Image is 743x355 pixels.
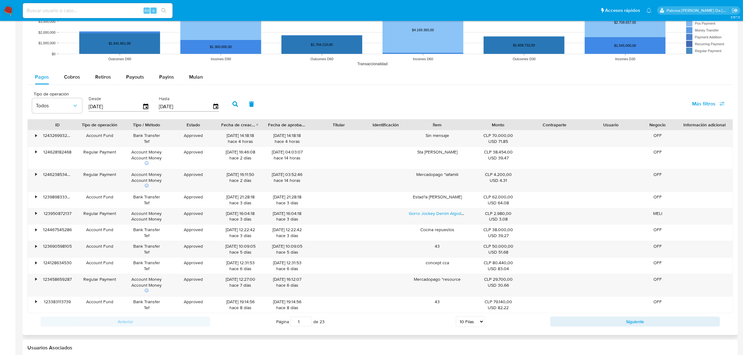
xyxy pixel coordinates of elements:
span: Accesos rápidos [605,7,640,14]
span: Alt [144,7,149,13]
a: Notificaciones [646,8,652,13]
button: search-icon [157,6,170,15]
h2: Usuarios Asociados [27,345,733,351]
a: Salir [732,7,738,14]
p: paloma.falcondesoto@mercadolibre.cl [667,7,730,13]
span: 3.157.3 [731,15,740,20]
span: s [153,7,154,13]
input: Buscar usuario o caso... [23,7,173,15]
